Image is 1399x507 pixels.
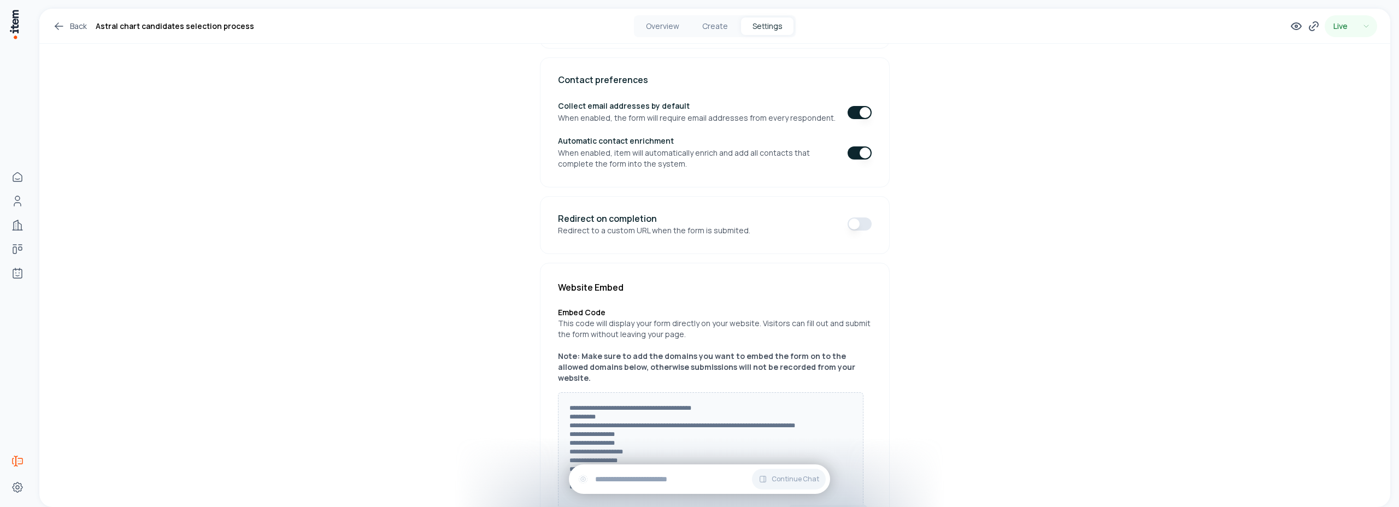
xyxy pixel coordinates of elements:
img: Item Brain Logo [9,9,20,40]
button: Overview [636,17,689,35]
div: Continue Chat [569,464,830,494]
a: Forms [7,450,28,472]
p: When enabled, the form will require email addresses from every respondent. [558,113,836,123]
p: This code will display your form directly on your website. Visitors can fill out and submit the f... [558,318,872,384]
h3: Redirect on completion [558,214,750,223]
p: When enabled, item will automatically enrich and add all contacts that complete the form into the... [558,148,839,169]
strong: Note: Make sure to add the domains you want to embed the form on to the allowed domains below, ot... [558,351,855,383]
a: People [7,190,28,212]
h3: Automatic contact enrichment [558,137,839,145]
a: Back [52,20,87,33]
a: Deals [7,238,28,260]
h3: Collect email addresses by default [558,102,836,110]
h2: Website Embed [558,281,872,294]
a: Home [7,166,28,188]
button: Continue Chat [752,469,826,490]
p: Redirect to a custom URL when the form is submited. [558,225,750,236]
a: Companies [7,214,28,236]
a: Settings [7,476,28,498]
a: Agents [7,262,28,284]
button: Settings [741,17,793,35]
h3: Contact preferences [558,75,872,84]
span: Continue Chat [772,475,819,484]
h3: Embed Code [558,307,872,318]
h1: Astral chart candidates selection process [96,20,254,33]
button: Create [689,17,741,35]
